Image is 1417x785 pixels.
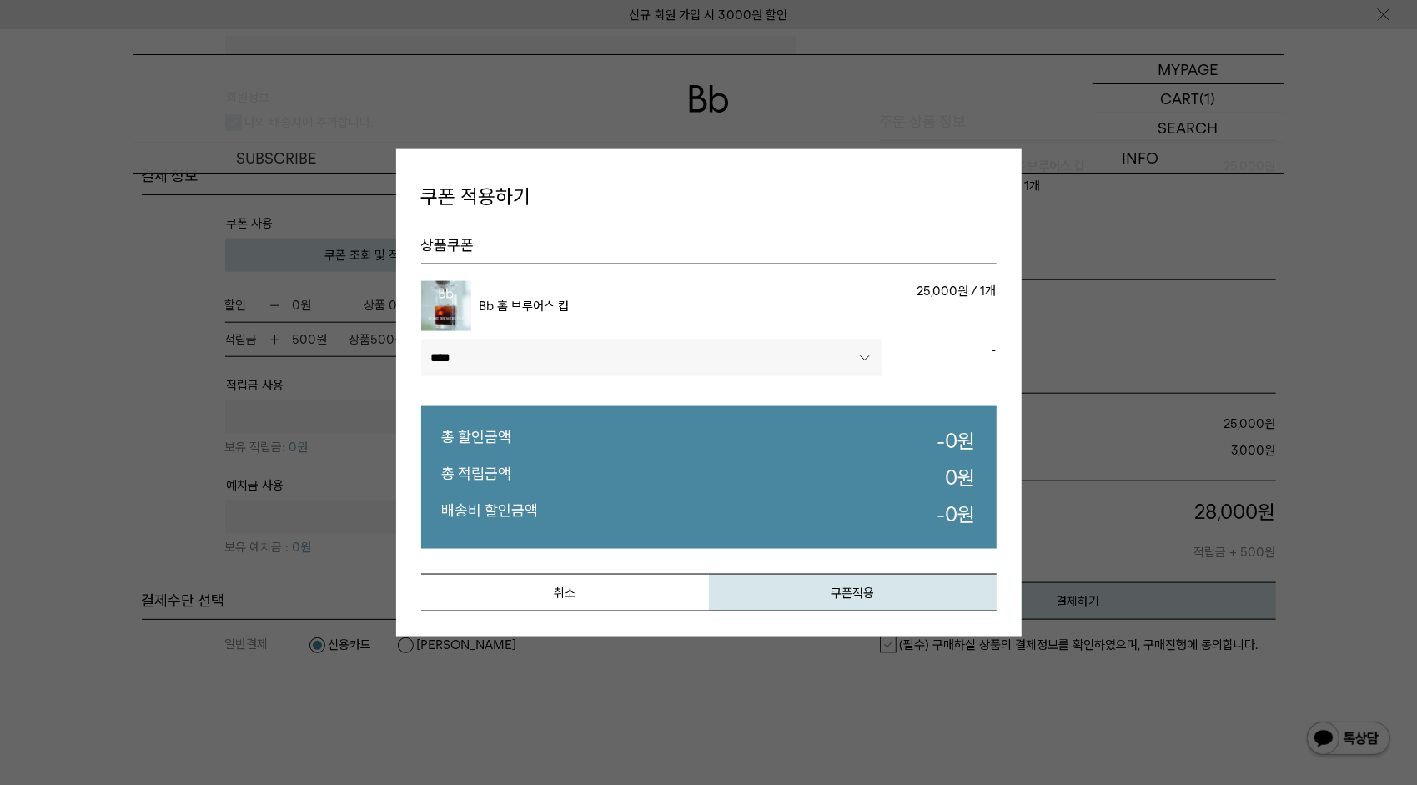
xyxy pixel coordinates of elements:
button: 쿠폰적용 [709,574,997,611]
dt: 배송비 할인금액 [442,500,539,528]
dt: 총 적립금액 [442,464,512,492]
dd: - 원 [937,427,976,455]
p: 25,000원 / 1개 [766,281,997,301]
a: Bb 홈 브루어스 컵 [480,299,570,314]
strong: 0 [946,501,958,526]
img: Bb 홈 브루어스 컵 [421,281,471,331]
strong: 0 [946,429,958,453]
dd: 원 [946,464,976,492]
button: 취소 [421,574,709,611]
div: - [882,340,997,360]
h5: 상품쿠폰 [421,235,997,264]
h4: 쿠폰 적용하기 [421,182,997,210]
strong: 0 [946,465,958,490]
dt: 총 할인금액 [442,427,512,455]
dd: - 원 [937,500,976,528]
